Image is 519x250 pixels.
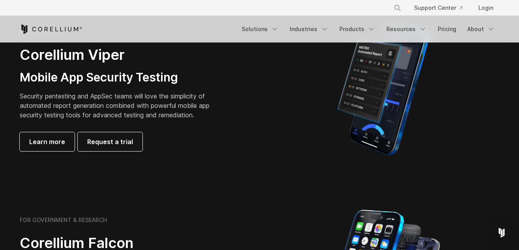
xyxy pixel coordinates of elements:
h3: Mobile App Security Testing [20,70,222,85]
img: Corellium MATRIX automated report on iPhone showing app vulnerability test results across securit... [324,21,443,159]
a: Pricing [433,22,461,36]
button: Search [390,1,405,15]
a: About [463,22,500,36]
h2: Corellium Viper [20,46,222,64]
a: Login [472,1,500,15]
a: Learn more [20,132,75,151]
a: Support Center [408,1,469,15]
a: Resources [382,22,431,36]
div: Navigation Menu [384,1,500,15]
p: Security pentesting and AppSec teams will love the simplicity of automated report generation comb... [20,91,222,120]
span: Learn more [29,137,65,146]
a: Products [335,22,380,36]
h6: FOR GOVERNMENT & RESEARCH [20,217,107,224]
a: Solutions [237,22,283,36]
div: Navigation Menu [237,22,500,36]
a: Corellium Home [20,24,82,34]
div: Open Intercom Messenger [492,223,511,242]
a: Industries [285,22,333,36]
a: Request a trial [78,132,142,151]
span: Request a trial [87,137,133,146]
